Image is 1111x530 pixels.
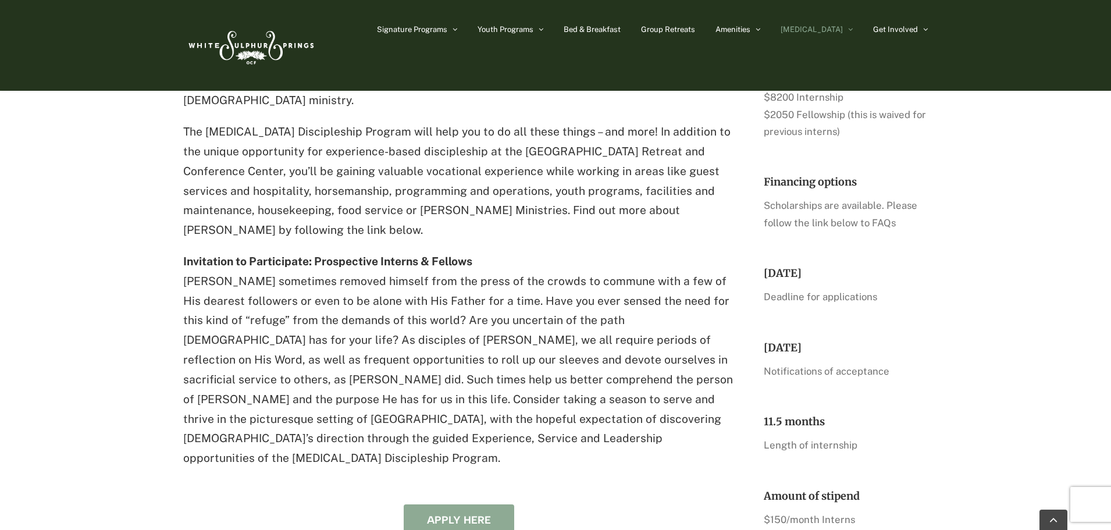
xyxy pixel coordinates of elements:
[764,415,928,428] h2: 11.5 months
[764,89,928,140] p: $8200 Internship $2050 Fellowship (this is waived for previous interns)
[183,252,734,468] p: [PERSON_NAME] sometimes removed himself from the press of the crowds to commune with a few of His...
[183,255,472,268] strong: Invitation to Participate: Prospective Interns & Fellows
[764,175,928,188] h2: Financing options
[873,26,918,33] span: Get Involved
[183,18,317,73] img: White Sulphur Springs Logo
[764,363,928,380] p: Notifications of acceptance
[377,26,447,33] span: Signature Programs
[764,341,928,354] h2: [DATE]
[764,197,928,232] p: Scholarships are available. Please follow the link below to FAQs
[764,289,928,305] div: Deadline for applications
[427,514,491,527] span: Apply here
[781,26,843,33] span: [MEDICAL_DATA]
[764,489,928,503] h2: Amount of stipend
[564,26,621,33] span: Bed & Breakfast
[478,26,533,33] span: Youth Programs
[183,122,734,240] p: The [MEDICAL_DATA] Discipleship Program will help you to do all these things – and more! In addit...
[764,266,928,280] h2: [DATE]
[641,26,695,33] span: Group Retreats
[764,437,928,454] div: Length of internship
[715,26,750,33] span: Amenities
